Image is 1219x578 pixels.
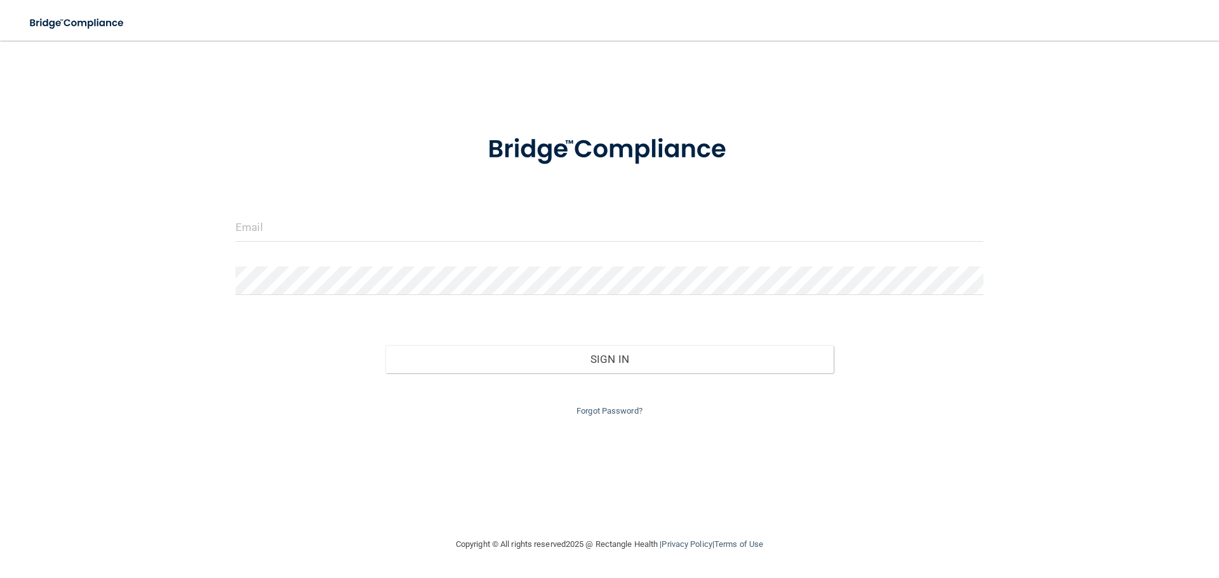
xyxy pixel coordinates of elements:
[714,539,763,549] a: Terms of Use
[19,10,136,36] img: bridge_compliance_login_screen.278c3ca4.svg
[236,213,983,242] input: Email
[576,406,643,416] a: Forgot Password?
[378,524,841,565] div: Copyright © All rights reserved 2025 @ Rectangle Health | |
[662,539,712,549] a: Privacy Policy
[385,345,834,373] button: Sign In
[462,117,757,183] img: bridge_compliance_login_screen.278c3ca4.svg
